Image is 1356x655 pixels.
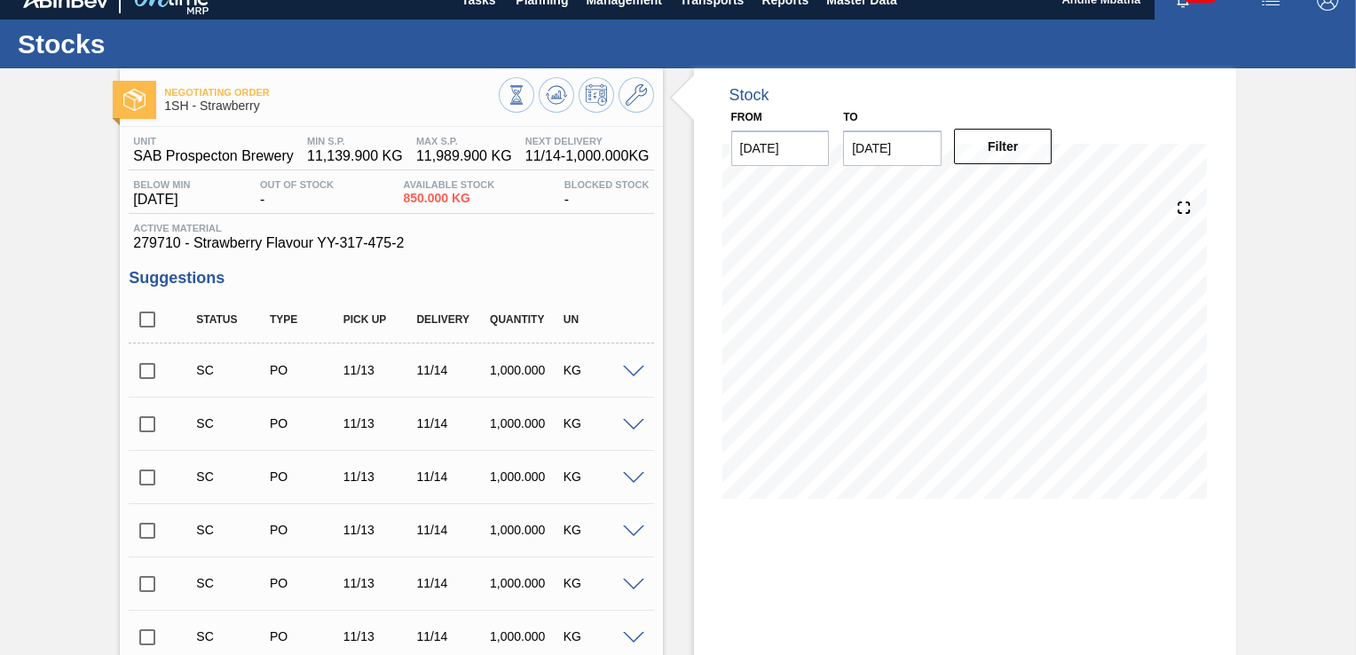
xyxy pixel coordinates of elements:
input: mm/dd/yyyy [731,130,830,166]
div: 11/14/2025 [412,629,492,643]
span: 279710 - Strawberry Flavour YY-317-475-2 [133,235,649,251]
div: 11/14/2025 [412,576,492,590]
span: Negotiating Order [164,87,498,98]
div: 11/13/2025 [339,576,419,590]
div: 1,000.000 [485,576,565,590]
div: Suggestion Created [192,629,272,643]
button: Schedule Inventory [579,77,614,113]
div: KG [559,363,639,377]
div: Purchase order [265,523,345,537]
div: 11/13/2025 [339,363,419,377]
div: - [256,179,338,208]
div: KG [559,523,639,537]
div: 1,000.000 [485,363,565,377]
div: KG [559,416,639,430]
span: 850.000 KG [404,192,495,205]
div: 1,000.000 [485,470,565,484]
label: From [731,111,762,123]
div: Purchase order [265,576,345,590]
div: Stock [729,86,769,105]
span: 11,139.900 KG [307,148,403,164]
span: [DATE] [133,192,190,208]
div: Status [192,313,272,326]
div: 11/13/2025 [339,523,419,537]
span: 11/14 - 1,000.000 KG [525,148,650,164]
div: 11/13/2025 [339,470,419,484]
div: 1,000.000 [485,523,565,537]
span: 11,989.900 KG [416,148,512,164]
span: MIN S.P. [307,136,403,146]
button: Go to Master Data / General [619,77,654,113]
div: 11/14/2025 [412,363,492,377]
div: Type [265,313,345,326]
div: KG [559,629,639,643]
div: Suggestion Created [192,470,272,484]
div: Suggestion Created [192,363,272,377]
div: Pick up [339,313,419,326]
div: KG [559,576,639,590]
button: Filter [954,129,1052,164]
span: SAB Prospecton Brewery [133,148,294,164]
div: 11/14/2025 [412,523,492,537]
div: 1,000.000 [485,629,565,643]
span: Blocked Stock [564,179,650,190]
span: Out Of Stock [260,179,334,190]
div: 11/13/2025 [339,629,419,643]
span: Below Min [133,179,190,190]
span: Available Stock [404,179,495,190]
div: Purchase order [265,363,345,377]
div: UN [559,313,639,326]
div: Suggestion Created [192,576,272,590]
div: Suggestion Created [192,416,272,430]
div: 11/14/2025 [412,416,492,430]
span: MAX S.P. [416,136,512,146]
label: to [843,111,857,123]
span: Unit [133,136,294,146]
div: - [560,179,654,208]
div: Purchase order [265,470,345,484]
span: 1SH - Strawberry [164,99,498,113]
h3: Suggestions [129,269,653,288]
div: Suggestion Created [192,523,272,537]
div: KG [559,470,639,484]
span: Next Delivery [525,136,650,146]
div: 11/14/2025 [412,470,492,484]
div: Delivery [412,313,492,326]
h1: Stocks [18,34,333,54]
div: Purchase order [265,629,345,643]
div: 11/13/2025 [339,416,419,430]
button: Stocks Overview [499,77,534,113]
div: Purchase order [265,416,345,430]
img: Ícone [123,89,146,111]
button: Update Chart [539,77,574,113]
div: 1,000.000 [485,416,565,430]
div: Quantity [485,313,565,326]
input: mm/dd/yyyy [843,130,942,166]
span: Active Material [133,223,649,233]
